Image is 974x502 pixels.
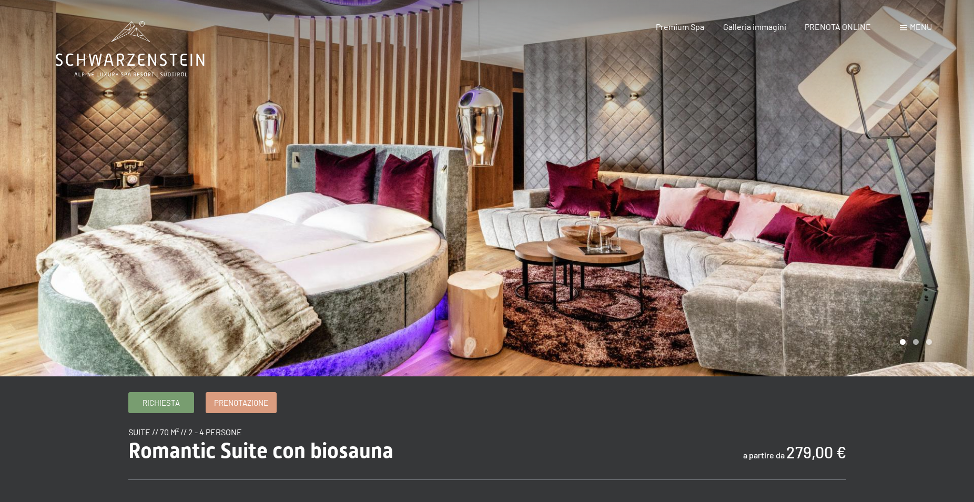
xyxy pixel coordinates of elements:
[723,22,786,32] a: Galleria immagini
[214,397,268,408] span: Prenotazione
[128,427,242,437] span: suite // 70 m² // 2 - 4 persone
[786,443,846,462] b: 279,00 €
[743,450,785,460] span: a partire da
[143,397,180,408] span: Richiesta
[206,393,276,413] a: Prenotazione
[128,438,393,463] span: Romantic Suite con biosauna
[805,22,871,32] a: PRENOTA ONLINE
[910,22,932,32] span: Menu
[656,22,704,32] a: Premium Spa
[129,393,194,413] a: Richiesta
